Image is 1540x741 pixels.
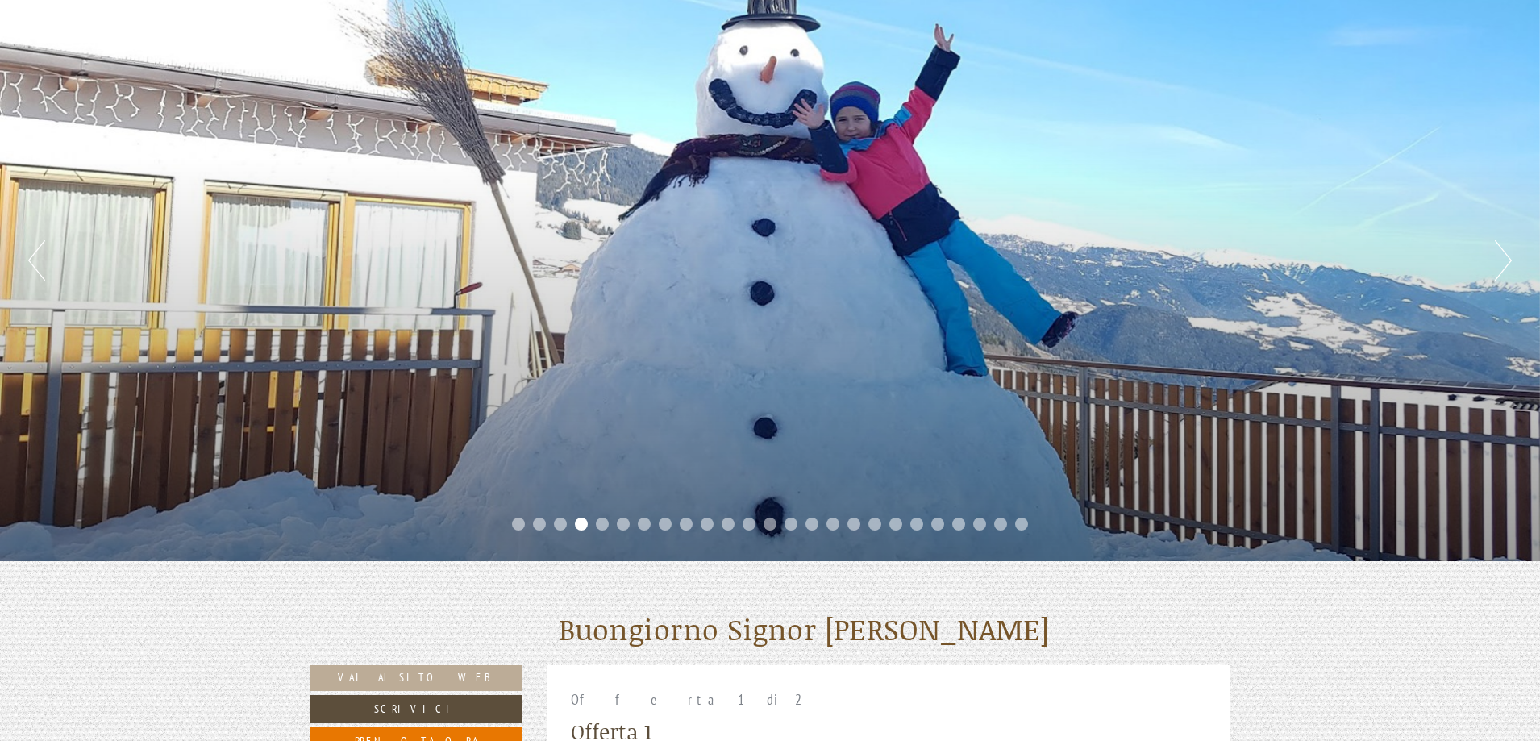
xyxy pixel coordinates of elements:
[1495,240,1512,281] button: Next
[310,665,522,691] a: Vai al sito web
[559,614,1050,646] h1: Buongiorno Signor [PERSON_NAME]
[310,695,522,723] a: Scrivici
[28,240,45,281] button: Previous
[571,690,812,709] span: Offerta 1 di 2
